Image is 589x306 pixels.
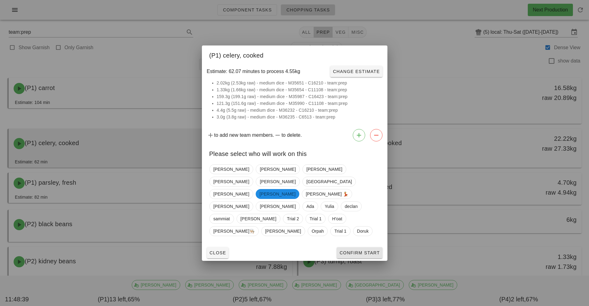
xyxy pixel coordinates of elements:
[202,144,387,162] div: Please select who will work on this
[306,177,352,186] span: [GEOGRAPHIC_DATA]
[207,247,229,258] button: Close
[259,189,295,199] span: [PERSON_NAME]
[213,189,249,199] span: [PERSON_NAME]
[217,86,380,93] li: 1.33kg (1.66kg raw) - medium dice - M35654 - C11108 - team:prep
[334,226,346,236] span: Trial 1
[330,66,382,77] button: Change Estimate
[207,68,300,75] span: Estimate: 62.07 minutes to process 4.55kg
[333,69,380,74] span: Change Estimate
[213,214,230,223] span: sammiat
[217,107,380,114] li: 4.4g (5.5g raw) - medium dice - M36232 - C16210 - team:prep
[217,80,380,86] li: 2.02kg (2.53kg raw) - medium dice - M35651 - C16210 - team:prep
[213,226,255,236] span: [PERSON_NAME]👨🏼‍🍳
[217,100,380,107] li: 121.3g (151.6g raw) - medium dice - M35990 - C11108 - team:prep
[265,226,301,236] span: [PERSON_NAME]
[240,214,276,223] span: [PERSON_NAME]
[287,214,299,223] span: Trial 2
[213,177,249,186] span: [PERSON_NAME]
[260,202,296,211] span: [PERSON_NAME]
[217,93,380,100] li: 159.3g (199.1g raw) - medium dice - M35987 - C16423 - team:prep
[209,250,226,255] span: Close
[357,226,369,236] span: Doruk
[312,226,324,236] span: Orpah
[337,247,382,258] button: Confirm Start
[306,165,342,174] span: [PERSON_NAME]
[217,114,380,120] li: 3.0g (3.8g raw) - medium dice - M36235 - C6513 - team:prep
[213,165,249,174] span: [PERSON_NAME]
[325,202,334,211] span: Yulia
[344,202,357,211] span: declan
[202,45,387,63] div: (P1) celery, cooked
[309,214,322,223] span: Trial 1
[305,189,348,199] span: [PERSON_NAME] 💃
[332,214,342,223] span: H'oat
[260,165,296,174] span: [PERSON_NAME]
[339,250,380,255] span: Confirm Start
[306,202,314,211] span: Ada
[260,177,296,186] span: [PERSON_NAME]
[202,127,387,144] div: to add new team members. to delete.
[213,202,249,211] span: [PERSON_NAME]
